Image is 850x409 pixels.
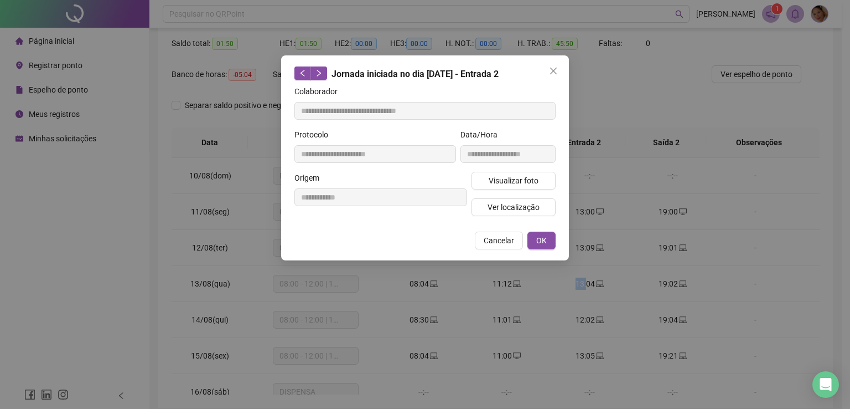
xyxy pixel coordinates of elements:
label: Origem [294,172,326,184]
span: Ver localização [488,201,540,213]
div: Open Intercom Messenger [812,371,839,398]
button: OK [527,232,556,249]
label: Colaborador [294,85,345,98]
span: left [299,69,307,77]
button: Close [545,62,562,80]
div: Jornada iniciada no dia [DATE] - Entrada 2 [294,67,556,81]
span: close [549,67,558,75]
button: right [310,67,327,80]
button: left [294,67,311,80]
button: Cancelar [475,232,523,249]
span: right [315,69,323,77]
label: Protocolo [294,129,335,141]
button: Ver localização [471,198,556,216]
span: OK [536,234,547,247]
span: Cancelar [484,234,514,247]
span: Visualizar foto [489,175,538,187]
label: Data/Hora [460,129,505,141]
button: Visualizar foto [471,172,556,190]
